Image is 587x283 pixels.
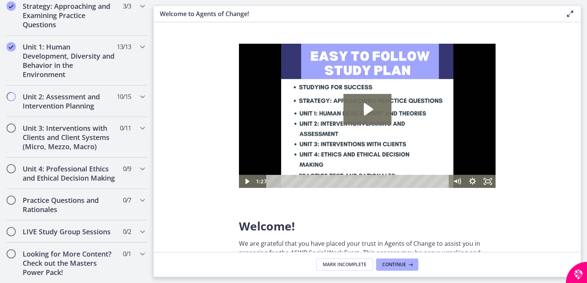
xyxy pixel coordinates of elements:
[316,258,373,271] button: Mark Incomplete
[23,196,116,214] h2: Practice Questions and Rationales
[7,42,16,51] i: Completed
[23,227,116,236] h2: LIVE Study Group Sessions
[160,9,553,18] h3: Welcome to Agents of Change!
[241,131,257,144] button: Fullscreen
[239,218,295,234] span: Welcome!
[226,131,241,144] button: Show settings menu
[117,92,131,101] span: 10 / 15
[104,50,153,81] button: Play Video: c1o6hcmjueu5qasqsu00.mp4
[120,123,131,133] span: 0 / 11
[239,239,496,267] p: We are grateful that you have placed your trust in Agents of Change to assist you in preparing fo...
[23,123,116,151] h2: Unit 3: Interventions with Clients and Client Systems (Micro, Mezzo, Macro)
[376,258,418,271] button: Continue
[117,42,131,51] span: 13 / 13
[123,227,131,236] span: 0 / 2
[7,2,16,11] i: Completed
[382,262,406,268] span: Continue
[23,42,116,79] h2: Unit 1: Human Development, Diversity and Behavior in the Environment
[23,249,116,277] h2: Looking for More Content? Check out the Masters Power Pack!
[211,131,226,144] button: Mute
[123,196,131,205] span: 0 / 7
[123,2,131,11] span: 3 / 3
[23,164,116,183] h2: Unit 4: Professional Ethics and Ethical Decision Making
[23,92,116,110] h2: Unit 2: Assessment and Intervention Planning
[23,2,116,29] h2: Strategy: Approaching and Examining Practice Questions
[323,262,366,268] span: Mark Incomplete
[123,249,131,258] span: 0 / 1
[33,131,207,144] div: Playbar
[123,164,131,173] span: 0 / 9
